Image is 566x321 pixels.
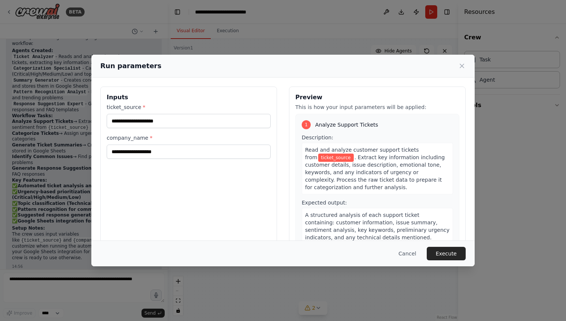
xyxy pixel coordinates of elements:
[305,154,445,190] span: . Extract key information including customer details, issue description, emotional tone, keywords...
[315,121,378,128] span: Analyze Support Tickets
[295,93,459,102] h3: Preview
[427,247,466,260] button: Execute
[107,103,271,111] label: ticket_source
[302,120,311,129] div: 1
[107,93,271,102] h3: Inputs
[393,247,422,260] button: Cancel
[100,61,161,71] h2: Run parameters
[107,134,271,142] label: company_name
[302,134,333,140] span: Description:
[305,212,450,255] span: A structured analysis of each support ticket containing: customer information, issue summary, sen...
[295,103,459,111] p: This is how your input parameters will be applied:
[318,154,354,162] span: Variable: ticket_source
[302,200,347,206] span: Expected output:
[305,147,419,160] span: Read and analyze customer support tickets from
